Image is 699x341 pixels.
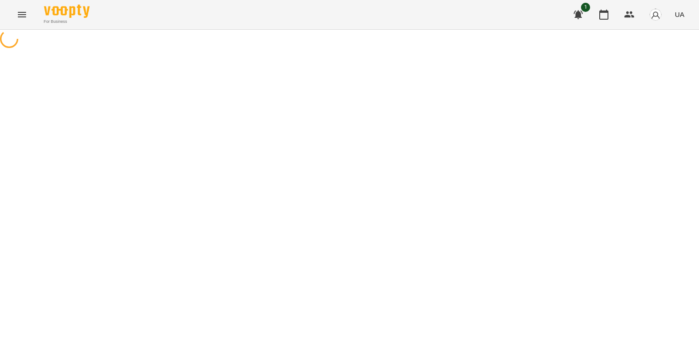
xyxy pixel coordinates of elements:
[675,10,684,19] span: UA
[581,3,590,12] span: 1
[649,8,662,21] img: avatar_s.png
[44,19,90,25] span: For Business
[44,5,90,18] img: Voopty Logo
[11,4,33,26] button: Menu
[671,6,688,23] button: UA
